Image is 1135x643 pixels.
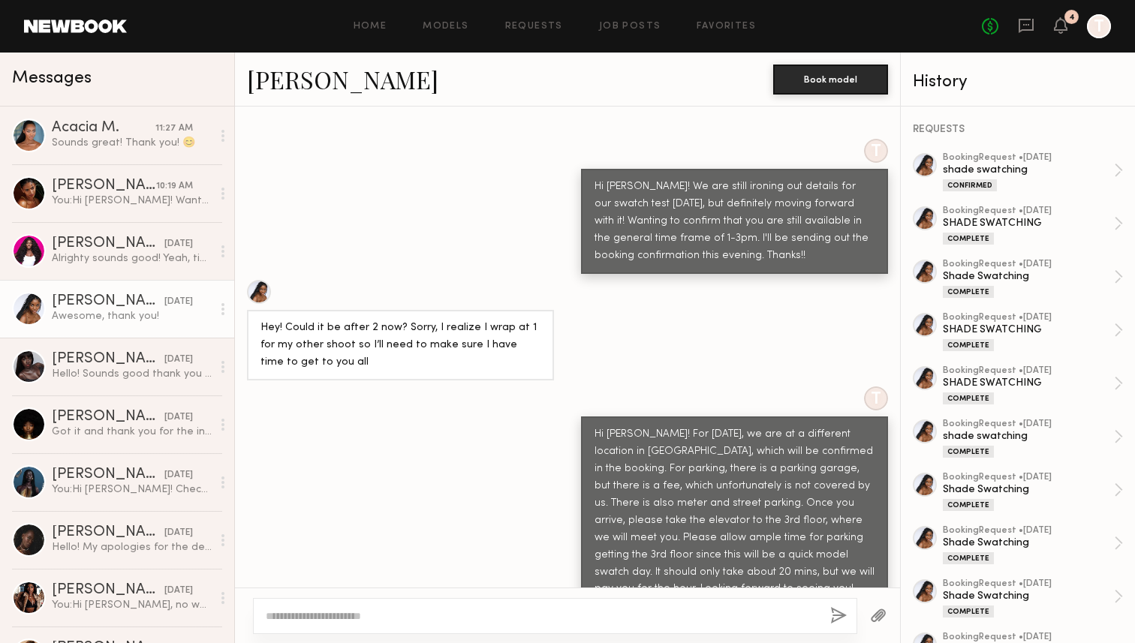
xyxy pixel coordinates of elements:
[52,467,164,482] div: [PERSON_NAME]
[943,392,994,404] div: Complete
[595,179,875,265] div: Hi [PERSON_NAME]! We are still ironing out details for our swatch test [DATE], but definitely mov...
[697,22,756,32] a: Favorites
[52,121,155,136] div: Acacia M.
[943,579,1123,617] a: bookingRequest •[DATE]Shade SwatchingComplete
[943,579,1114,589] div: booking Request • [DATE]
[943,419,1123,458] a: bookingRequest •[DATE]shade swatchingComplete
[943,376,1114,390] div: SHADE SWATCHING
[354,22,387,32] a: Home
[773,72,888,85] a: Book model
[943,552,994,564] div: Complete
[943,153,1123,191] a: bookingRequest •[DATE]shade swatchingConfirmed
[943,206,1123,245] a: bookingRequest •[DATE]SHADE SWATCHINGComplete
[773,65,888,95] button: Book model
[943,269,1114,284] div: Shade Swatching
[943,153,1114,163] div: booking Request • [DATE]
[1087,14,1111,38] a: T
[595,426,875,599] div: Hi [PERSON_NAME]! For [DATE], we are at a different location in [GEOGRAPHIC_DATA], which will be ...
[943,179,997,191] div: Confirmed
[260,320,540,371] div: Hey! Could it be after 2 now? Sorry, I realize I wrap at 1 for my other shoot so I’ll need to mak...
[943,526,1114,536] div: booking Request • [DATE]
[52,583,164,598] div: [PERSON_NAME]
[599,22,661,32] a: Job Posts
[943,482,1114,497] div: Shade Swatching
[52,294,164,309] div: [PERSON_NAME]
[164,353,193,367] div: [DATE]
[505,22,563,32] a: Requests
[913,74,1123,91] div: History
[164,410,193,425] div: [DATE]
[52,482,212,497] div: You: Hi [PERSON_NAME]! Checking in to see if you would be available for a swatch test [DATE][DATE...
[943,429,1114,443] div: shade swatching
[52,352,164,367] div: [PERSON_NAME]
[943,499,994,511] div: Complete
[12,70,92,87] span: Messages
[943,446,994,458] div: Complete
[247,63,438,95] a: [PERSON_NAME]
[52,236,164,251] div: [PERSON_NAME]
[52,251,212,266] div: Alrighty sounds good! Yeah, time frame still works just lmk so I can plan out the rest of my day 💕
[423,22,468,32] a: Models
[943,313,1123,351] a: bookingRequest •[DATE]SHADE SWATCHINGComplete
[943,526,1123,564] a: bookingRequest •[DATE]Shade SwatchingComplete
[52,410,164,425] div: [PERSON_NAME]
[913,125,1123,135] div: REQUESTS
[52,179,156,194] div: [PERSON_NAME]
[164,237,193,251] div: [DATE]
[52,598,212,612] div: You: Hi [PERSON_NAME], no worries! We will reach back out for the next one.
[943,473,1114,482] div: booking Request • [DATE]
[943,163,1114,177] div: shade swatching
[943,339,994,351] div: Complete
[52,425,212,439] div: Got it and thank you for the information!
[52,367,212,381] div: Hello! Sounds good thank you 😊
[52,309,212,323] div: Awesome, thank you!
[943,260,1123,298] a: bookingRequest •[DATE]Shade SwatchingComplete
[52,525,164,540] div: [PERSON_NAME]
[943,366,1114,376] div: booking Request • [DATE]
[943,313,1114,323] div: booking Request • [DATE]
[164,295,193,309] div: [DATE]
[164,468,193,482] div: [DATE]
[1069,14,1075,22] div: 4
[943,605,994,617] div: Complete
[943,589,1114,603] div: Shade Swatching
[943,233,994,245] div: Complete
[156,179,193,194] div: 10:19 AM
[943,473,1123,511] a: bookingRequest •[DATE]Shade SwatchingComplete
[943,323,1114,337] div: SHADE SWATCHING
[164,584,193,598] div: [DATE]
[943,216,1114,230] div: SHADE SWATCHING
[52,540,212,554] div: Hello! My apologies for the delayed response. Unfortunately I was available [DATE] and completely...
[155,122,193,136] div: 11:27 AM
[943,536,1114,550] div: Shade Swatching
[943,632,1114,642] div: booking Request • [DATE]
[943,286,994,298] div: Complete
[52,136,212,150] div: Sounds great! Thank you! 😊
[52,194,212,208] div: You: Hi [PERSON_NAME]! Wanted to provide the update that we won’t need you for testing [DATE], bu...
[943,419,1114,429] div: booking Request • [DATE]
[943,206,1114,216] div: booking Request • [DATE]
[943,366,1123,404] a: bookingRequest •[DATE]SHADE SWATCHINGComplete
[943,260,1114,269] div: booking Request • [DATE]
[164,526,193,540] div: [DATE]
